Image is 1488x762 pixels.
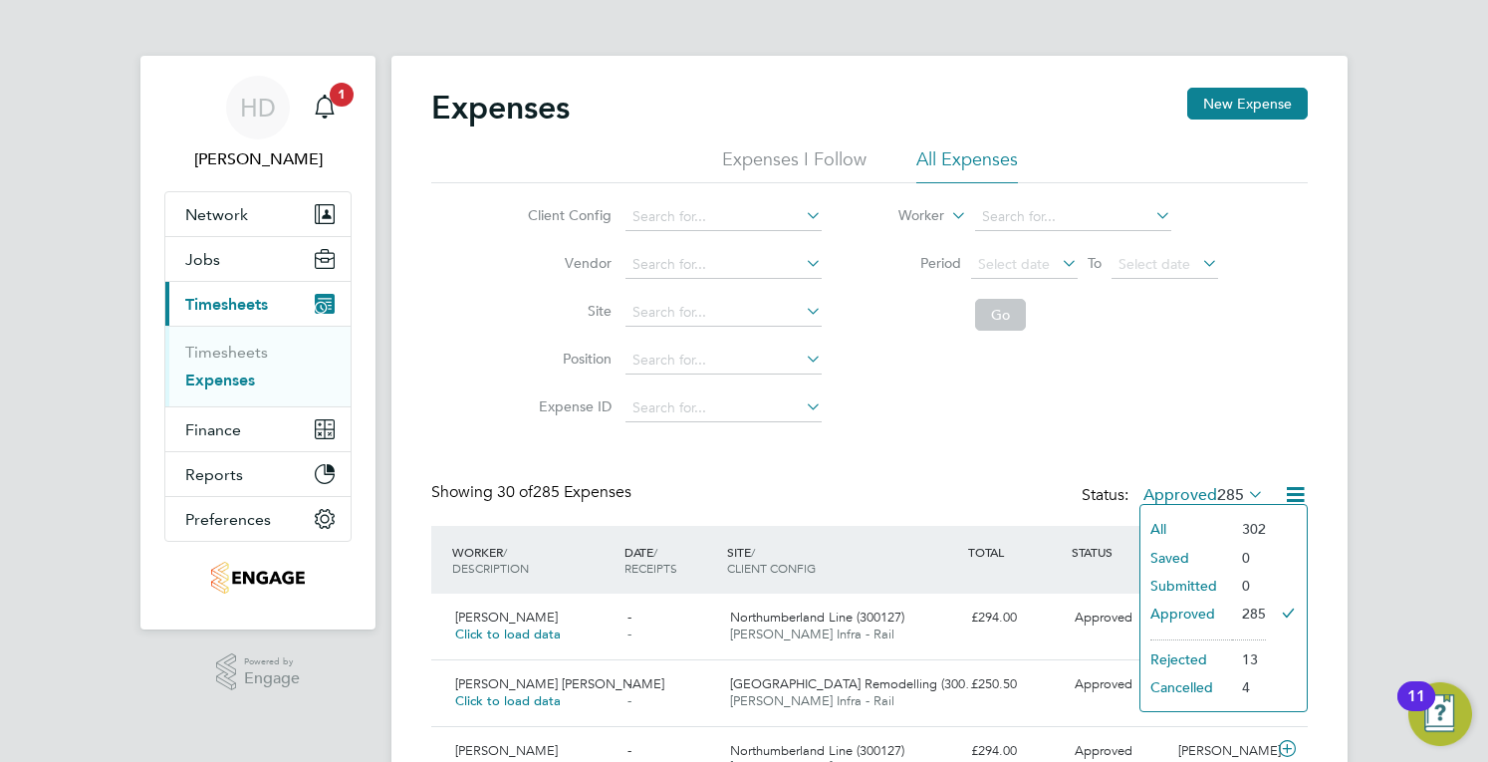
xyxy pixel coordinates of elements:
span: Approved [1075,609,1132,626]
span: - [627,626,631,642]
div: STATUS [1067,534,1170,570]
div: TOTAL [963,534,1067,570]
span: [PERSON_NAME] Infra - Rail [730,626,894,642]
div: DATE [620,534,723,586]
button: Network [165,192,351,236]
li: 0 [1232,544,1266,572]
span: Click to load data [455,626,561,642]
button: Go [975,299,1026,331]
span: - [627,692,631,709]
button: Timesheets [165,282,351,326]
li: 285 [1232,600,1266,628]
li: All Expenses [916,147,1018,183]
span: Approved [1075,742,1132,759]
li: Submitted [1140,572,1232,600]
div: 11 [1407,696,1425,722]
li: 0 [1232,572,1266,600]
button: Preferences [165,497,351,541]
span: - [627,742,631,759]
span: 1 [330,83,354,107]
span: DESCRIPTION [452,560,529,576]
span: Engage [244,670,300,687]
span: / [503,544,507,560]
span: Select date [1118,255,1190,273]
span: [PERSON_NAME] [455,742,558,759]
span: Northumberland Line (300127) [730,742,904,759]
span: - [627,609,631,626]
a: Powered byEngage [216,653,301,691]
label: Vendor [522,254,612,272]
li: 4 [1232,673,1266,701]
span: [PERSON_NAME] [PERSON_NAME] [455,675,664,692]
div: SITE [722,534,963,586]
input: Search for... [975,203,1171,231]
li: Saved [1140,544,1232,572]
span: Approved [1075,675,1132,692]
input: Search for... [625,251,822,279]
div: Showing [431,482,635,503]
h2: Expenses [431,88,570,127]
a: Expenses [185,371,255,389]
span: Holly Dunnage [164,147,352,171]
span: Network [185,205,248,224]
li: Approved [1140,600,1232,628]
span: RECEIPTS [624,560,677,576]
button: Reports [165,452,351,496]
span: Preferences [185,510,271,529]
span: Reports [185,465,243,484]
label: Worker [855,206,944,226]
img: tribuildsolutions-logo-retina.png [211,562,304,594]
span: / [653,544,657,560]
label: Expense ID [522,397,612,415]
label: Position [522,350,612,368]
span: CLIENT CONFIG [727,560,816,576]
a: Timesheets [185,343,268,362]
label: Approved [1143,485,1264,505]
span: Jobs [185,250,220,269]
span: 30 of [497,482,533,502]
div: WORKER [447,534,620,586]
li: Expenses I Follow [722,147,867,183]
span: - [627,675,631,692]
a: HD[PERSON_NAME] [164,76,352,171]
li: All [1140,515,1232,543]
li: 302 [1232,515,1266,543]
button: New Expense [1187,88,1308,120]
label: Client Config [522,206,612,224]
span: Powered by [244,653,300,670]
span: 285 [1217,485,1244,505]
input: Search for... [625,299,822,327]
button: Open Resource Center, 11 new notifications [1408,682,1472,746]
span: Finance [185,420,241,439]
span: HD [240,95,276,121]
span: To [1082,250,1108,276]
a: 1 [305,76,345,139]
span: Click to load data [455,692,561,709]
li: Cancelled [1140,673,1232,701]
span: / [751,544,755,560]
span: Northumberland Line (300127) [730,609,904,626]
div: £294.00 [963,602,1067,635]
input: Search for... [625,203,822,231]
span: [GEOGRAPHIC_DATA] Remodelling (300… [730,675,978,692]
a: Go to home page [164,562,352,594]
span: [PERSON_NAME] [455,609,558,626]
li: 13 [1232,645,1266,673]
span: [PERSON_NAME] Infra - Rail [730,692,894,709]
label: Period [871,254,961,272]
button: Finance [165,407,351,451]
span: 285 Expenses [497,482,631,502]
li: Rejected [1140,645,1232,673]
button: Jobs [165,237,351,281]
span: Timesheets [185,295,268,314]
div: £250.50 [963,668,1067,701]
label: Site [522,302,612,320]
input: Search for... [625,394,822,422]
input: Search for... [625,347,822,375]
div: Status: [1082,482,1268,510]
nav: Main navigation [140,56,375,630]
div: Timesheets [165,326,351,406]
span: Select date [978,255,1050,273]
